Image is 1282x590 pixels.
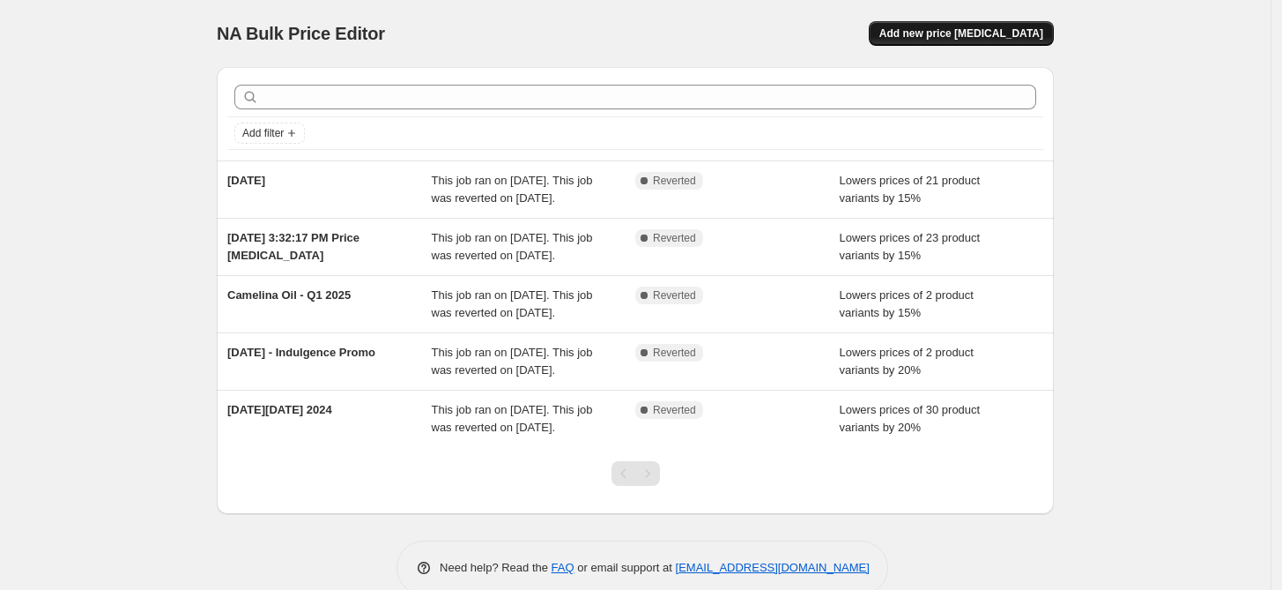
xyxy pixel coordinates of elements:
[869,21,1054,46] button: Add new price [MEDICAL_DATA]
[432,403,593,434] span: This job ran on [DATE]. This job was reverted on [DATE].
[234,123,305,144] button: Add filter
[653,346,696,360] span: Reverted
[840,403,981,434] span: Lowers prices of 30 product variants by 20%
[432,288,593,319] span: This job ran on [DATE]. This job was reverted on [DATE].
[653,403,696,417] span: Reverted
[879,26,1043,41] span: Add new price [MEDICAL_DATA]
[440,561,552,574] span: Need help? Read the
[227,346,375,359] span: [DATE] - Indulgence Promo
[552,561,574,574] a: FAQ
[432,174,593,205] span: This job ran on [DATE]. This job was reverted on [DATE].
[217,24,385,43] span: NA Bulk Price Editor
[840,174,981,205] span: Lowers prices of 21 product variants by 15%
[653,288,696,302] span: Reverted
[840,346,974,377] span: Lowers prices of 2 product variants by 20%
[242,126,284,140] span: Add filter
[611,461,660,486] nav: Pagination
[227,174,265,187] span: [DATE]
[840,231,981,262] span: Lowers prices of 23 product variants by 15%
[574,561,676,574] span: or email support at
[653,231,696,245] span: Reverted
[432,231,593,262] span: This job ran on [DATE]. This job was reverted on [DATE].
[227,403,332,416] span: [DATE][DATE] 2024
[432,346,593,377] span: This job ran on [DATE]. This job was reverted on [DATE].
[676,561,870,574] a: [EMAIL_ADDRESS][DOMAIN_NAME]
[227,231,359,262] span: [DATE] 3:32:17 PM Price [MEDICAL_DATA]
[227,288,351,302] span: Camelina Oil - Q1 2025
[653,174,696,188] span: Reverted
[840,288,974,319] span: Lowers prices of 2 product variants by 15%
